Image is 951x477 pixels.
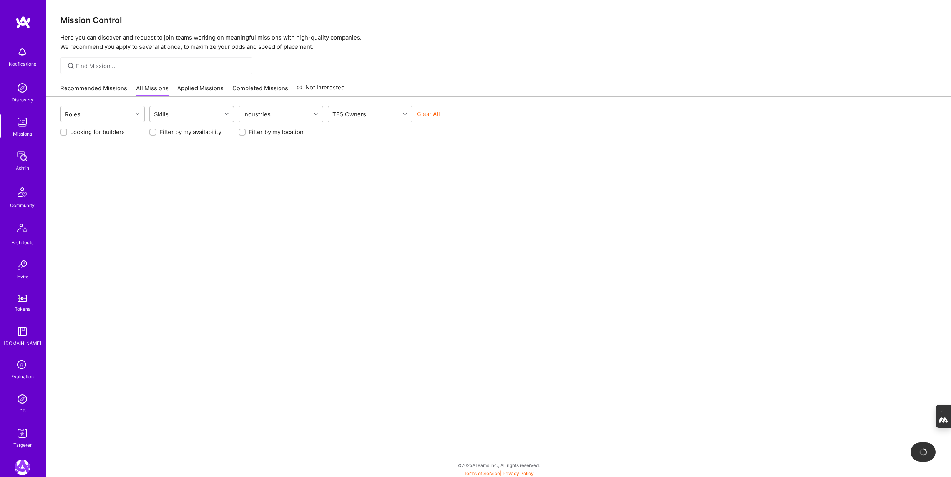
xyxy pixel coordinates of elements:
a: Not Interested [297,83,345,97]
div: Tokens [15,305,30,313]
a: Applied Missions [177,84,224,97]
h3: Mission Control [60,15,937,25]
div: Industries [241,109,272,120]
img: teamwork [15,114,30,130]
img: admin teamwork [15,149,30,164]
div: Missions [13,130,32,138]
div: Invite [17,273,28,281]
a: Privacy Policy [503,470,534,476]
i: icon SelectionTeam [15,358,30,373]
a: Recommended Missions [60,84,127,97]
div: Discovery [12,96,33,104]
div: [DOMAIN_NAME] [4,339,41,347]
a: All Missions [136,84,169,97]
input: Find Mission... [76,62,247,70]
div: Roles [63,109,82,120]
img: Invite [15,257,30,273]
i: icon SearchGrey [66,61,75,70]
button: Clear All [417,110,440,118]
div: © 2025 ATeams Inc., All rights reserved. [46,455,951,475]
img: loading [919,448,928,456]
img: discovery [15,80,30,96]
label: Looking for builders [70,128,125,136]
div: Notifications [9,60,36,68]
img: tokens [18,295,27,302]
img: bell [15,45,30,60]
div: DB [19,407,26,415]
i: icon Chevron [314,112,318,116]
img: Skill Targeter [15,426,30,441]
i: icon Chevron [225,112,229,116]
div: Community [10,201,35,209]
div: Targeter [13,441,32,449]
img: Architects [13,220,32,238]
label: Filter by my availability [159,128,221,136]
img: A.Team: Leading A.Team's Marketing & DemandGen [15,460,30,475]
div: Architects [12,238,33,247]
img: logo [15,15,31,29]
span: | [464,470,534,476]
img: Community [13,183,32,201]
a: Completed Missions [232,84,288,97]
div: TFS Owners [330,109,368,120]
i: icon Chevron [403,112,407,116]
div: Skills [152,109,171,120]
div: Admin [16,164,29,172]
p: Here you can discover and request to join teams working on meaningful missions with high-quality ... [60,33,937,51]
img: Admin Search [15,391,30,407]
a: Terms of Service [464,470,500,476]
img: guide book [15,324,30,339]
i: icon Chevron [136,112,139,116]
a: A.Team: Leading A.Team's Marketing & DemandGen [13,460,32,475]
div: Evaluation [11,373,34,381]
label: Filter by my location [249,128,304,136]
